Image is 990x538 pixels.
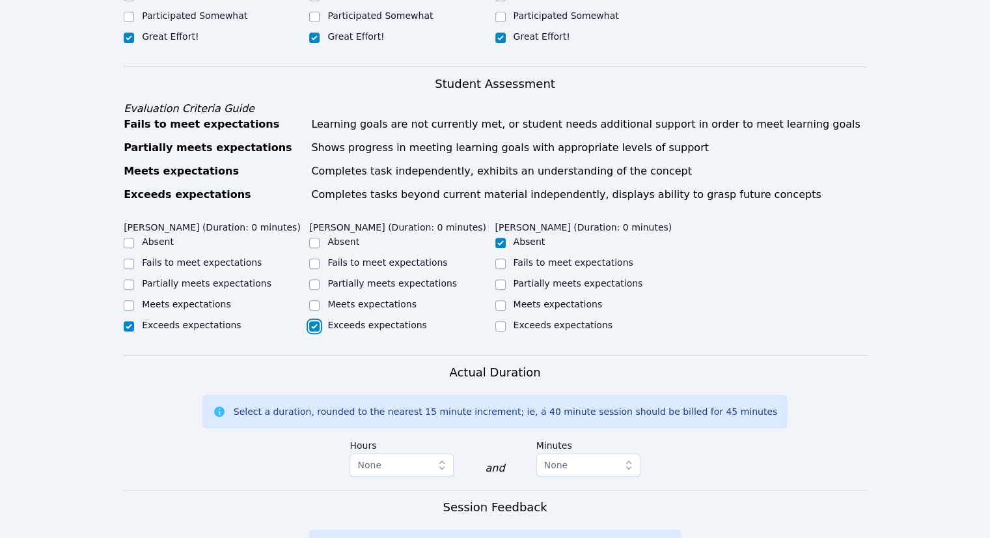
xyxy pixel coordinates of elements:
[327,320,426,330] label: Exceeds expectations
[311,117,866,132] div: Learning goals are not currently met, or student needs additional support in order to meet learni...
[327,299,417,309] label: Meets expectations
[544,460,568,470] span: None
[124,75,866,93] h3: Student Assessment
[124,140,303,156] div: Partially meets expectations
[514,320,612,330] label: Exceeds expectations
[124,187,303,203] div: Exceeds expectations
[142,31,199,42] label: Great Effort!
[234,405,777,418] div: Select a duration, rounded to the nearest 15 minute increment; ie, a 40 minute session should be ...
[142,257,262,268] label: Fails to meet expectations
[311,163,866,179] div: Completes task independently, exhibits an understanding of the concept
[357,460,381,470] span: None
[311,140,866,156] div: Shows progress in meeting learning goals with appropriate levels of support
[327,278,457,289] label: Partially meets expectations
[536,434,640,453] label: Minutes
[124,163,303,179] div: Meets expectations
[124,216,301,235] legend: [PERSON_NAME] (Duration: 0 minutes)
[142,278,271,289] label: Partially meets expectations
[350,434,454,453] label: Hours
[142,320,241,330] label: Exceeds expectations
[514,257,633,268] label: Fails to meet expectations
[514,278,643,289] label: Partially meets expectations
[327,10,433,21] label: Participated Somewhat
[142,10,247,21] label: Participated Somewhat
[449,363,540,382] h3: Actual Duration
[142,236,174,247] label: Absent
[443,498,547,517] h3: Session Feedback
[327,236,359,247] label: Absent
[514,236,545,247] label: Absent
[485,460,504,476] div: and
[536,453,640,477] button: None
[124,117,303,132] div: Fails to meet expectations
[327,31,384,42] label: Great Effort!
[350,453,454,477] button: None
[309,216,486,235] legend: [PERSON_NAME] (Duration: 0 minutes)
[514,31,570,42] label: Great Effort!
[327,257,447,268] label: Fails to meet expectations
[124,101,866,117] div: Evaluation Criteria Guide
[142,299,231,309] label: Meets expectations
[311,187,866,203] div: Completes tasks beyond current material independently, displays ability to grasp future concepts
[514,10,619,21] label: Participated Somewhat
[514,299,603,309] label: Meets expectations
[495,216,672,235] legend: [PERSON_NAME] (Duration: 0 minutes)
